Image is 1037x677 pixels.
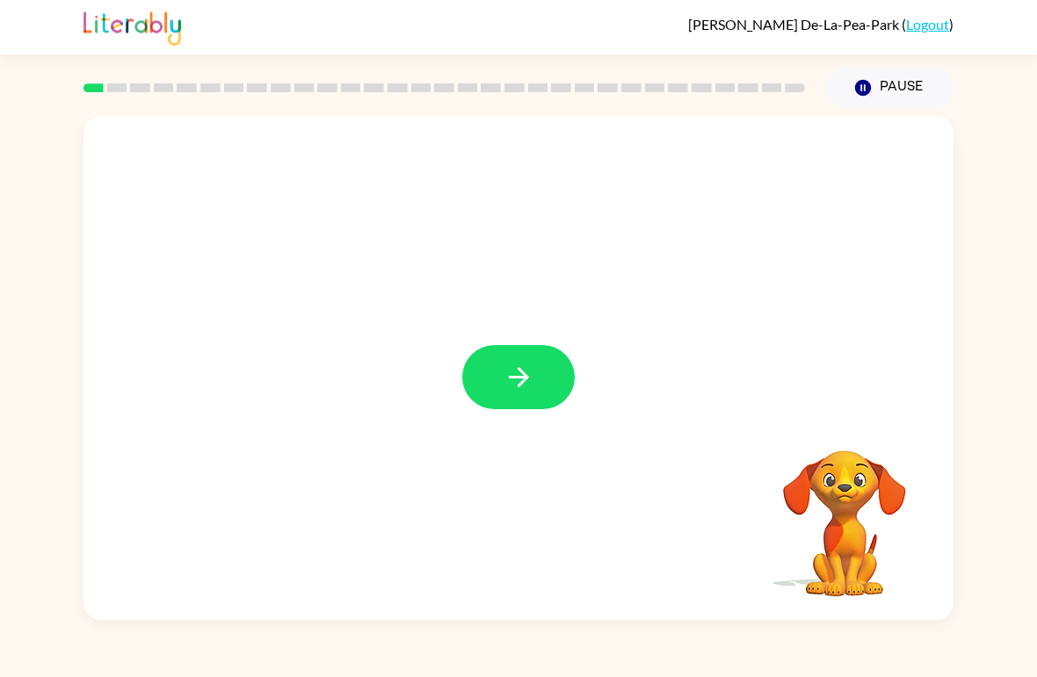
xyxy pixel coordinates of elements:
a: Logout [906,16,949,32]
button: Pause [826,68,954,108]
img: Literably [83,7,181,46]
video: Your browser must support playing .mp4 files to use Literably. Please try using another browser. [757,423,932,599]
div: ( ) [688,16,954,32]
span: [PERSON_NAME] De-La-Pea-Park [688,16,902,32]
